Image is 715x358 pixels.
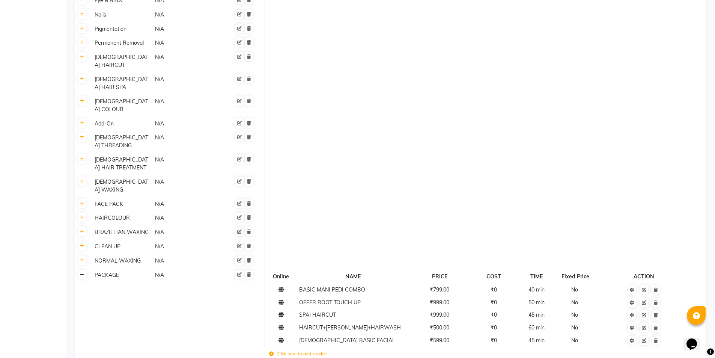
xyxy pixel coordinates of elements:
div: N/A [154,24,214,34]
div: [DEMOGRAPHIC_DATA] HAIR SPA [92,75,151,92]
span: BASIC MANI PEDI COMBO [299,286,365,293]
span: [DEMOGRAPHIC_DATA] BASIC FACIAL [299,337,395,344]
span: No [571,337,578,344]
th: Online [267,270,297,283]
span: ₹0 [491,299,497,306]
span: ₹500.00 [430,324,449,331]
th: COST [470,270,518,283]
iframe: chat widget [683,328,707,350]
label: Click here to add service [269,350,327,357]
div: N/A [154,97,214,114]
div: N/A [154,75,214,92]
span: ₹0 [491,286,497,293]
span: 45 min [528,337,545,344]
div: NORMAL WAXING [92,256,151,266]
div: Nails [92,10,151,20]
div: N/A [154,155,214,172]
span: ₹599.00 [430,337,449,344]
div: N/A [154,242,214,251]
div: [DEMOGRAPHIC_DATA] COLOUR [92,97,151,114]
th: ACTION [597,270,691,283]
div: N/A [154,10,214,20]
div: N/A [154,199,214,209]
span: No [571,311,578,318]
div: N/A [154,228,214,237]
th: Fixed Price [555,270,597,283]
span: SPA+HAIRCUT [299,311,336,318]
div: N/A [154,38,214,48]
div: [DEMOGRAPHIC_DATA] WAXING [92,177,151,195]
span: 45 min [528,311,545,318]
span: ₹999.00 [430,311,449,318]
span: HAIRCUT+[PERSON_NAME]+HAIRWASH [299,324,401,331]
div: BRAZILLIAN WAXING [92,228,151,237]
div: N/A [154,53,214,70]
div: PACKAGE [92,270,151,280]
div: N/A [154,119,214,128]
th: NAME [297,270,409,283]
span: No [571,286,578,293]
span: 40 min [528,286,545,293]
span: ₹799.00 [430,286,449,293]
div: N/A [154,270,214,280]
div: N/A [154,213,214,223]
span: ₹0 [491,311,497,318]
div: [DEMOGRAPHIC_DATA] THREADING [92,133,151,150]
span: 60 min [528,324,545,331]
div: Add-On [92,119,151,128]
div: N/A [154,256,214,266]
div: FACE PACK [92,199,151,209]
div: Pigmentation [92,24,151,34]
span: No [571,299,578,306]
span: No [571,324,578,331]
span: 50 min [528,299,545,306]
div: [DEMOGRAPHIC_DATA] HAIR TREATMENT [92,155,151,172]
div: [DEMOGRAPHIC_DATA] HAIRCUT [92,53,151,70]
div: HAIRCOLOUR [92,213,151,223]
div: N/A [154,133,214,150]
div: N/A [154,177,214,195]
span: ₹999.00 [430,299,449,306]
span: OFFER ROOT TOUCH UP [299,299,361,306]
div: CLEAN UP [92,242,151,251]
span: ₹0 [491,324,497,331]
th: TIME [518,270,555,283]
span: ₹0 [491,337,497,344]
div: Permanent Removal [92,38,151,48]
th: PRICE [409,270,470,283]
